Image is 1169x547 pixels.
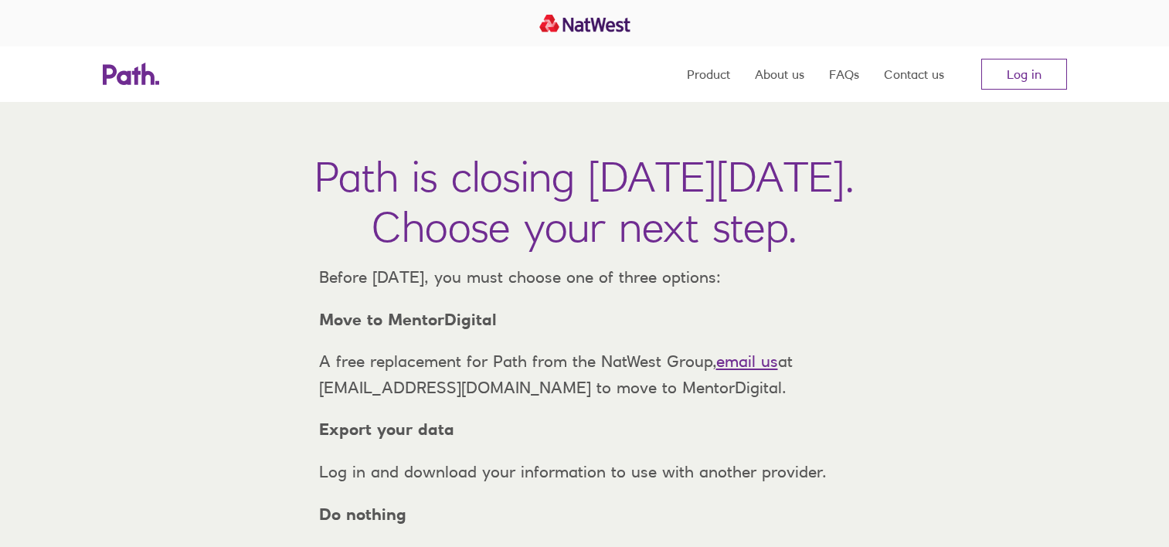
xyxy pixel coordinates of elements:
[314,151,855,252] h1: Path is closing [DATE][DATE]. Choose your next step.
[319,310,497,329] strong: Move to MentorDigital
[319,420,454,439] strong: Export your data
[829,46,859,102] a: FAQs
[307,264,863,290] p: Before [DATE], you must choose one of three options:
[319,505,406,524] strong: Do nothing
[884,46,944,102] a: Contact us
[755,46,804,102] a: About us
[307,348,863,400] p: A free replacement for Path from the NatWest Group, at [EMAIL_ADDRESS][DOMAIN_NAME] to move to Me...
[687,46,730,102] a: Product
[307,459,863,485] p: Log in and download your information to use with another provider.
[981,59,1067,90] a: Log in
[716,352,778,371] a: email us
